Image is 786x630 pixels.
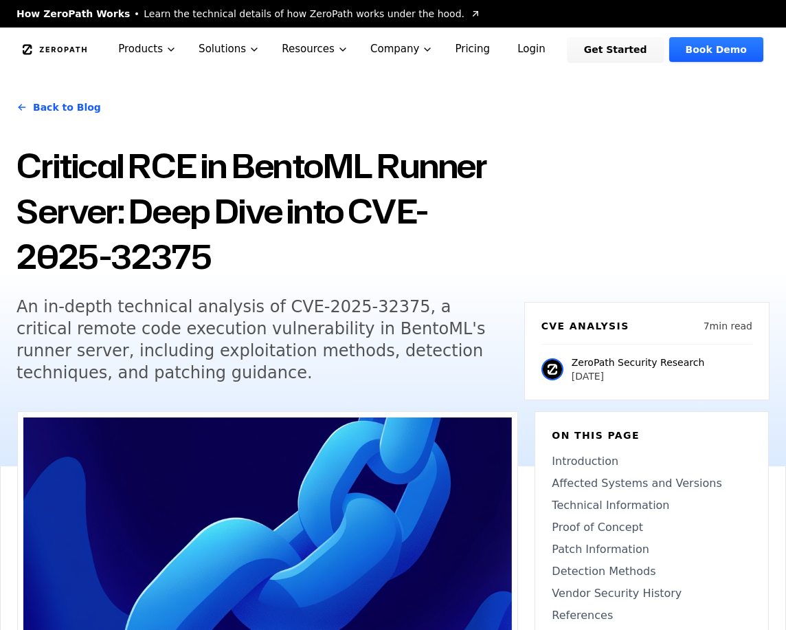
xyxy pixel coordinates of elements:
[16,7,481,21] a: How ZeroPath WorksLearn the technical details of how ZeroPath works under the hood.
[541,358,563,380] img: ZeroPath Security Research
[444,28,501,71] a: Pricing
[271,28,359,71] button: Resources
[552,519,752,536] a: Proof of Concept
[572,356,705,369] p: ZeroPath Security Research
[144,7,464,21] span: Learn the technical details of how ZeroPath works under the hood.
[16,296,508,384] h5: An in-depth technical analysis of CVE-2025-32375, a critical remote code execution vulnerability ...
[552,563,752,580] a: Detection Methods
[568,37,664,62] a: Get Started
[552,585,752,602] a: Vendor Security History
[16,143,508,279] h1: Critical RCE in BentoML Runner Server: Deep Dive into CVE-2025-32375
[107,28,188,71] button: Products
[552,428,752,442] h6: On this page
[359,28,445,71] button: Company
[552,541,752,558] a: Patch Information
[552,453,752,470] a: Introduction
[704,319,752,333] p: 7 min read
[16,88,101,127] a: Back to Blog
[552,475,752,492] a: Affected Systems and Versions
[669,37,763,62] a: Book Demo
[572,369,705,383] p: [DATE]
[552,607,752,624] a: References
[501,37,562,62] a: Login
[552,497,752,514] a: Technical Information
[188,28,271,71] button: Solutions
[16,7,130,21] span: How ZeroPath Works
[541,319,629,333] h6: CVE Analysis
